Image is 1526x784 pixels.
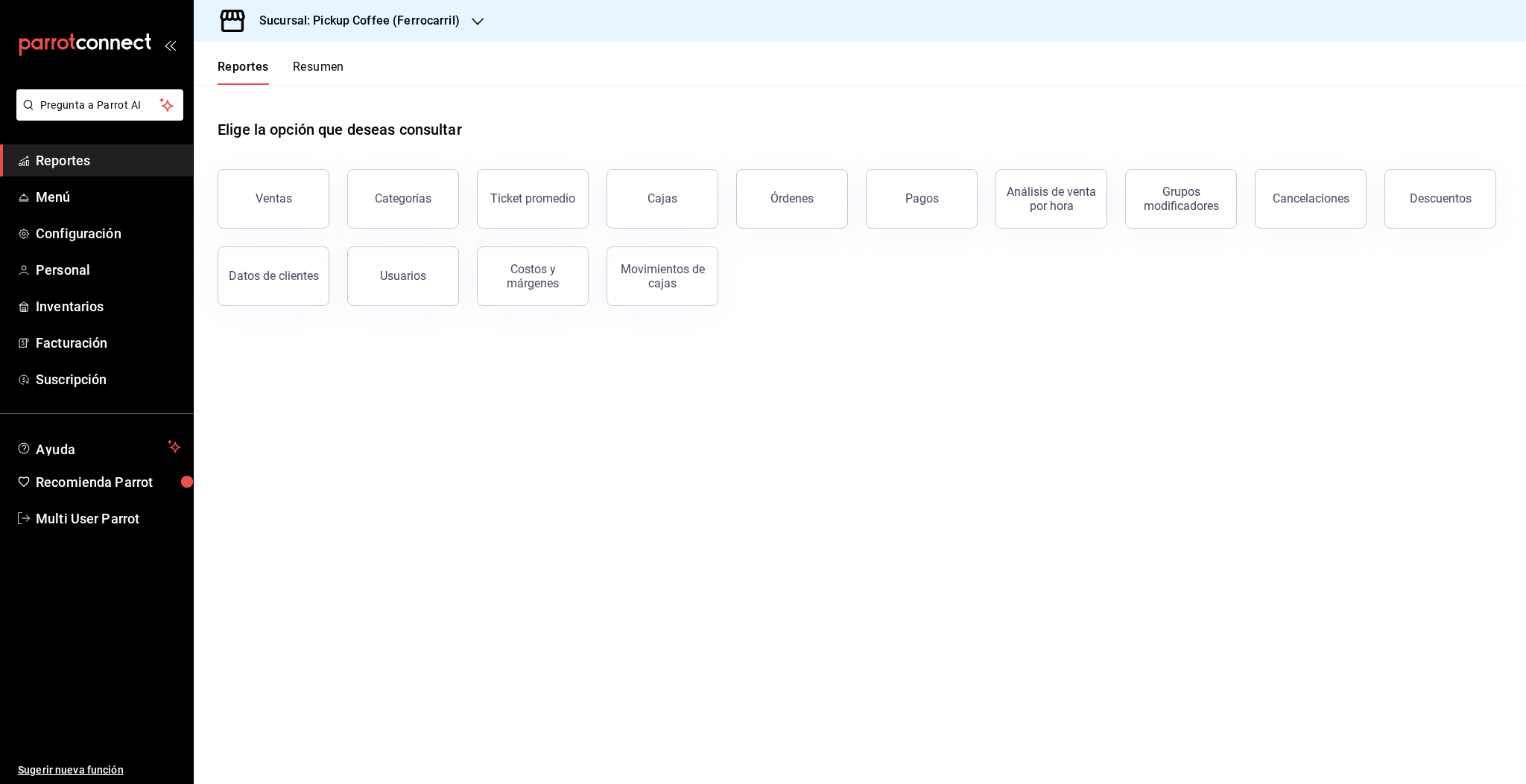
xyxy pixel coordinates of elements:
[487,262,579,290] div: Costos y márgenes
[490,191,575,205] div: Ticket promedio
[995,169,1107,229] button: Análisis de venta por hora
[36,187,181,207] span: Menú
[36,369,181,389] span: Suscripción
[36,333,181,353] span: Facturación
[218,60,269,85] button: Reportes
[866,169,978,229] button: Pagos
[1273,191,1349,205] div: Cancelaciones
[18,762,181,778] span: Sugerir nueva función
[40,98,160,113] span: Pregunta a Parrot AI
[36,150,181,170] span: Reportes
[616,262,709,290] div: Movimientos de cajas
[1125,169,1237,229] button: Grupos modificadores
[1410,191,1472,205] div: Descuentos
[1255,169,1367,229] button: Cancelaciones
[36,509,181,529] span: Multi User Parrot
[607,169,718,229] a: Cajas
[36,223,181,243] span: Configuración
[36,260,181,280] span: Personal
[477,169,589,229] button: Ticket promedio
[164,39,176,51] button: open_drawer_menu
[607,246,718,306] button: Movimientos de cajas
[648,190,678,208] div: Cajas
[16,89,183,121] button: Pregunta a Parrot AI
[770,191,814,205] div: Órdenes
[293,60,344,85] button: Resumen
[218,60,344,85] div: navigation tabs
[1384,169,1496,229] button: Descuentos
[256,191,292,205] div: Ventas
[229,269,319,283] div: Datos de clientes
[36,296,181,316] span: Inventarios
[36,438,162,456] span: Ayuda
[380,269,426,283] div: Usuarios
[347,169,459,229] button: Categorías
[218,169,329,229] button: Ventas
[477,246,589,306] button: Costos y márgenes
[1135,185,1227,213] div: Grupos modificadores
[347,246,459,306] button: Usuarios
[218,118,462,141] h1: Elige la opción que deseas consultar
[247,12,460,30] h3: Sucursal: Pickup Coffee (Ferrocarril)
[375,191,431,205] div: Categorías
[218,246,329,306] button: Datos de clientes
[1005,185,1098,213] div: Análisis de venta por hora
[736,169,848,229] button: Órdenes
[905,191,939,205] div: Pagos
[36,472,181,492] span: Recomienda Parrot
[10,108,183,124] a: Pregunta a Parrot AI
